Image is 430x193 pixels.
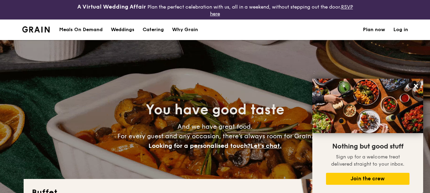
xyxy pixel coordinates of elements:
a: Meals On Demand [55,20,107,40]
img: DSC07876-Edit02-Large.jpeg [312,79,423,133]
span: Looking for a personalised touch? [148,142,250,150]
h4: A Virtual Wedding Affair [77,3,146,11]
div: Meals On Demand [59,20,103,40]
span: You have good taste [146,102,284,118]
div: Weddings [111,20,134,40]
button: Join the crew [326,173,409,185]
div: Plan the perfect celebration with us, all in a weekend, without stepping out the door. [72,3,359,17]
div: Why Grain [172,20,198,40]
a: Weddings [107,20,139,40]
a: Catering [139,20,168,40]
img: Grain [22,26,50,33]
span: Nothing but good stuff [332,142,403,151]
a: Why Grain [168,20,202,40]
a: Log in [393,20,408,40]
span: And we have great food. For every guest and any occasion, there’s always room for Grain. [117,123,313,150]
a: Plan now [363,20,385,40]
span: Let's chat. [250,142,282,150]
a: Logotype [22,26,50,33]
button: Close [411,80,421,91]
span: Sign up for a welcome treat delivered straight to your inbox. [331,154,404,167]
h1: Catering [143,20,164,40]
